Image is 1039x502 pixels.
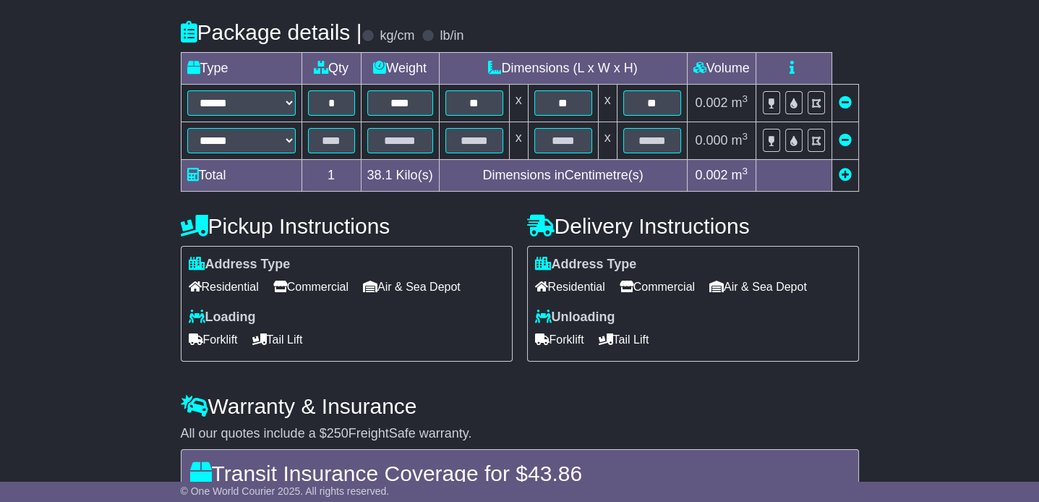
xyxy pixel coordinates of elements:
td: Type [181,52,302,84]
sup: 3 [743,93,748,104]
span: Commercial [620,276,695,298]
span: Air & Sea Depot [363,276,461,298]
td: x [598,122,617,159]
sup: 3 [743,166,748,176]
span: 250 [327,426,349,441]
a: Remove this item [839,95,852,110]
span: Residential [189,276,259,298]
span: Tail Lift [599,328,649,351]
span: 0.002 [695,95,727,110]
td: Volume [687,52,756,84]
td: x [598,84,617,122]
label: Address Type [535,257,637,273]
span: 0.002 [695,168,727,182]
span: Residential [535,276,605,298]
span: Tail Lift [252,328,303,351]
h4: Package details | [181,20,362,44]
label: Address Type [189,257,291,273]
span: Forklift [535,328,584,351]
span: Air & Sea Depot [709,276,807,298]
span: © One World Courier 2025. All rights reserved. [181,485,390,497]
span: 38.1 [367,168,393,182]
td: x [509,84,528,122]
td: Dimensions in Centimetre(s) [439,159,687,191]
td: Total [181,159,302,191]
label: Unloading [535,310,615,326]
h4: Transit Insurance Coverage for $ [190,461,850,485]
div: All our quotes include a $ FreightSafe warranty. [181,426,859,442]
td: Dimensions (L x W x H) [439,52,687,84]
label: Loading [189,310,256,326]
td: Kilo(s) [361,159,439,191]
span: m [732,95,748,110]
a: Add new item [839,168,852,182]
label: kg/cm [380,28,414,44]
span: m [732,168,748,182]
td: x [509,122,528,159]
td: Weight [361,52,439,84]
sup: 3 [743,131,748,142]
a: Remove this item [839,133,852,148]
td: Qty [302,52,361,84]
span: Forklift [189,328,238,351]
h4: Delivery Instructions [527,214,859,238]
td: 1 [302,159,361,191]
label: lb/in [440,28,463,44]
span: Commercial [273,276,349,298]
span: 43.86 [528,461,582,485]
span: m [732,133,748,148]
span: 0.000 [695,133,727,148]
h4: Pickup Instructions [181,214,513,238]
h4: Warranty & Insurance [181,394,859,418]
